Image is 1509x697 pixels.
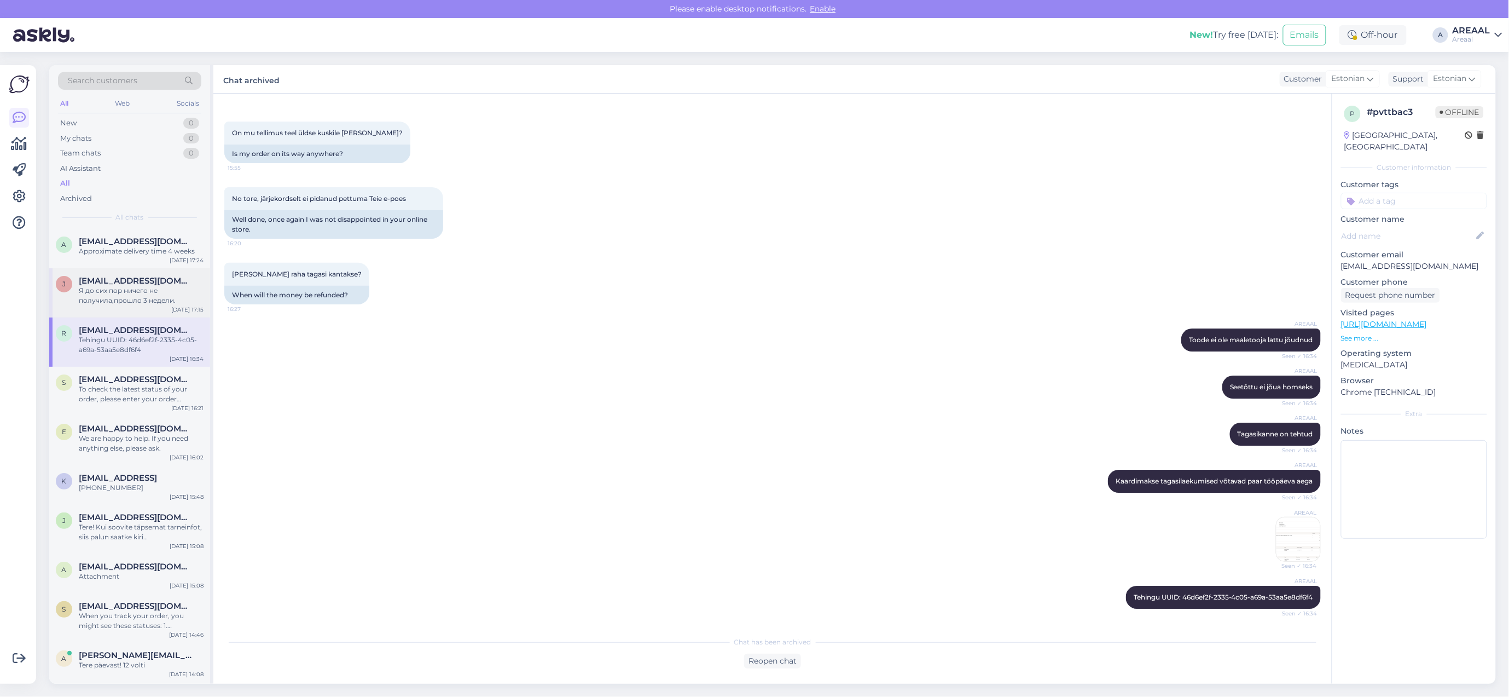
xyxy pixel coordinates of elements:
[170,453,204,462] div: [DATE] 16:02
[224,210,443,239] div: Well done, once again I was not disappointed in your online store.
[228,164,269,172] span: 15:55
[1342,230,1475,242] input: Add name
[1341,409,1487,419] div: Extra
[79,237,193,246] span: alenbilde@yahoo.com
[232,270,362,278] span: [PERSON_NAME] raha tagasi kantakse?
[228,239,269,247] span: 16:20
[1276,414,1318,422] span: AREAAL
[1276,352,1318,360] span: Seen ✓ 16:34
[223,72,280,87] label: Chat archived
[1341,307,1487,319] p: Visited pages
[1341,193,1487,209] input: Add a tag
[62,477,67,485] span: k
[232,129,403,137] span: On mu tellimus teel üldse kuskile [PERSON_NAME]?
[1190,30,1214,40] b: New!
[1341,163,1487,172] div: Customer information
[79,650,193,660] span: aleksandr@alfatre.ee
[60,148,101,159] div: Team chats
[183,148,199,159] div: 0
[1276,399,1318,407] span: Seen ✓ 16:34
[116,212,144,222] span: All chats
[1276,577,1318,585] span: AREAAL
[79,483,204,493] div: [PHONE_NUMBER]
[1436,106,1484,118] span: Offline
[60,178,70,189] div: All
[79,246,204,256] div: Approximate delivery time 4 weeks
[79,562,193,572] span: anna1988@hot.ee
[232,194,406,203] span: No tore, järjekordselt ei pidanud pettuma Teie e-poes
[79,572,204,581] div: Attachment
[1276,517,1320,561] img: Attachment
[1339,25,1407,45] div: Off-hour
[170,581,204,590] div: [DATE] 15:08
[62,280,66,288] span: j
[170,542,204,550] div: [DATE] 15:08
[1116,477,1313,485] span: Kaardimakse tagasilaekumised võtavad paar tööpäeva aega
[1276,609,1318,618] span: Seen ✓ 16:34
[79,325,193,335] span: rain5891@gmail.com
[1344,130,1465,153] div: [GEOGRAPHIC_DATA], [GEOGRAPHIC_DATA]
[60,118,77,129] div: New
[62,654,67,663] span: a
[1276,509,1317,517] span: AREAAL
[1341,261,1487,272] p: [EMAIL_ADDRESS][DOMAIN_NAME]
[79,512,193,522] span: janika.kandla@gmail.com
[79,286,204,306] div: Я до сих пор ничего не получила,прошло 3 недели.
[79,611,204,631] div: When you track your order, you might see these statuses: 1. Processing: We are getting your order...
[734,637,811,647] span: Chat has been archived
[1283,25,1326,45] button: Emails
[1341,179,1487,191] p: Customer tags
[1280,73,1322,85] div: Customer
[79,522,204,542] div: Tere! Kui soovite täpsemat tarneinfot, siis palun saatke kiri [EMAIL_ADDRESS][DOMAIN_NAME]
[1189,336,1313,344] span: Toode ei ole maaletooja lattu jõudnud
[228,305,269,313] span: 16:27
[224,286,369,304] div: When will the money be refunded?
[169,670,204,678] div: [DATE] 14:08
[62,605,66,613] span: s
[1341,333,1487,343] p: See more ...
[1341,359,1487,371] p: [MEDICAL_DATA]
[224,145,410,163] div: Is my order on its way anywhere?
[58,96,71,111] div: All
[79,601,193,611] span: siimkopp@gmail.com
[79,434,204,453] div: We are happy to help. If you need anything else, please ask.
[60,193,92,204] div: Archived
[1276,562,1317,570] span: Seen ✓ 16:34
[1276,320,1318,328] span: AREAAL
[1389,73,1424,85] div: Support
[9,74,30,95] img: Askly Logo
[79,335,204,355] div: Tehingu UUID: 46d6ef2f-2335-4c05-a69a-53aa5e8df6f4
[79,384,204,404] div: To check the latest status of your order, please enter your order number and email on one of thes...
[1341,249,1487,261] p: Customer email
[1341,387,1487,398] p: Chrome [TECHNICAL_ID]
[170,256,204,264] div: [DATE] 17:24
[79,660,204,670] div: Tere päevast! 12 volti
[1367,106,1436,119] div: # pvttbac3
[1453,26,1502,44] a: AREAALAreaal
[807,4,839,14] span: Enable
[1453,35,1490,44] div: Areaal
[1190,28,1279,42] div: Try free [DATE]:
[60,133,91,144] div: My chats
[1230,383,1313,391] span: Seetõttu ei jõua homseks
[1134,593,1313,601] span: Tehingu UUID: 46d6ef2f-2335-4c05-a69a-53aa5e8df6f4
[1453,26,1490,35] div: AREAAL
[1341,277,1487,288] p: Customer phone
[1350,110,1355,118] span: p
[169,631,204,639] div: [DATE] 14:46
[68,75,137,87] span: Search customers
[60,163,101,174] div: AI Assistant
[79,473,157,483] span: klopovav@gmail.con
[744,654,801,669] div: Reopen chat
[1332,73,1365,85] span: Estonian
[1341,288,1440,303] div: Request phone number
[79,424,193,434] span: elli@artecdesign.ee
[79,375,193,384] span: supergilmanov@gmail.com
[170,355,204,363] div: [DATE] 16:34
[62,516,66,525] span: j
[183,133,199,144] div: 0
[79,276,193,286] span: jelenakli@mai.ru
[1276,446,1318,454] span: Seen ✓ 16:34
[171,306,204,314] div: [DATE] 17:15
[62,240,67,249] span: a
